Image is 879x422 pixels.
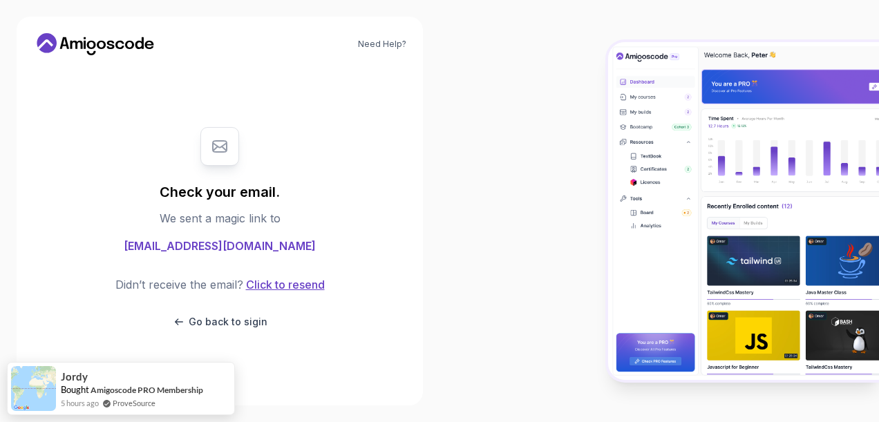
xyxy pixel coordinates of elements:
[160,182,280,202] h1: Check your email.
[124,238,316,254] span: [EMAIL_ADDRESS][DOMAIN_NAME]
[11,366,56,411] img: provesource social proof notification image
[91,385,203,395] a: Amigoscode PRO Membership
[61,397,99,409] span: 5 hours ago
[61,384,89,395] span: Bought
[172,315,267,329] button: Go back to sigin
[189,315,267,329] p: Go back to sigin
[243,276,325,293] button: Click to resend
[33,33,158,55] a: Home link
[61,371,88,383] span: Jordy
[160,210,281,227] p: We sent a magic link to
[608,42,879,380] img: Amigoscode Dashboard
[358,39,406,50] a: Need Help?
[115,276,243,293] p: Didn’t receive the email?
[113,397,155,409] a: ProveSource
